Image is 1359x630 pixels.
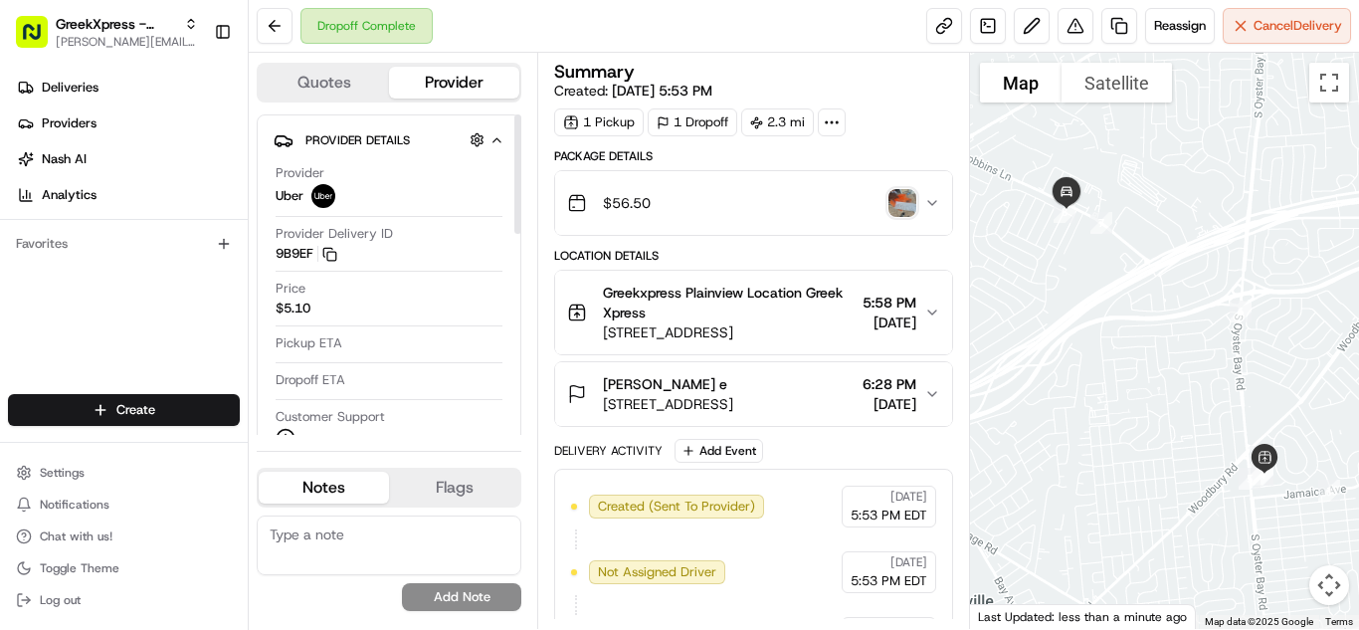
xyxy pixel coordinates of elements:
[598,563,716,581] span: Not Assigned Driver
[389,67,519,99] button: Provider
[389,472,519,504] button: Flags
[8,523,240,550] button: Chat with us!
[554,443,663,459] div: Delivery Activity
[675,439,763,463] button: Add Event
[863,313,916,332] span: [DATE]
[1046,193,1083,231] div: 8
[42,150,87,168] span: Nash AI
[259,472,389,504] button: Notes
[8,586,240,614] button: Log out
[305,132,410,148] span: Provider Details
[1223,8,1351,44] button: CancelDelivery
[554,81,712,101] span: Created:
[1325,616,1353,627] a: Terms (opens in new tab)
[42,114,97,132] span: Providers
[8,8,206,56] button: GreekXpress - Plainview[PERSON_NAME][EMAIL_ADDRESS][DOMAIN_NAME]
[274,123,504,156] button: Provider Details
[603,322,855,342] span: [STREET_ADDRESS]
[1205,616,1313,627] span: Map data ©2025 Google
[554,63,635,81] h3: Summary
[259,67,389,99] button: Quotes
[8,179,248,211] a: Analytics
[851,507,927,525] span: 5:53 PM EDT
[741,108,814,136] div: 2.3 mi
[8,394,240,426] button: Create
[890,554,927,570] span: [DATE]
[276,187,303,205] span: Uber
[1309,63,1349,103] button: Toggle fullscreen view
[1222,293,1260,330] div: 6
[311,184,335,208] img: uber-new-logo.jpeg
[970,604,1196,629] div: Last Updated: less than a minute ago
[8,72,248,104] a: Deliveries
[56,34,198,50] button: [PERSON_NAME][EMAIL_ADDRESS][DOMAIN_NAME]
[276,245,337,263] button: 9B9EF
[612,82,712,100] span: [DATE] 5:53 PM
[56,14,176,34] button: GreekXpress - Plainview
[603,283,855,322] span: Greekxpress Plainview Location Greek Xpress
[888,189,916,217] img: photo_proof_of_delivery image
[603,374,727,394] span: [PERSON_NAME] e
[555,271,952,354] button: Greekxpress Plainview Location Greek Xpress[STREET_ADDRESS]5:58 PM[DATE]
[863,374,916,394] span: 6:28 PM
[863,394,916,414] span: [DATE]
[603,394,733,414] span: [STREET_ADDRESS]
[40,465,85,481] span: Settings
[863,293,916,313] span: 5:58 PM
[1062,63,1172,103] button: Show satellite imagery
[40,560,119,576] span: Toggle Theme
[276,408,385,426] span: Customer Support
[980,63,1062,103] button: Show street map
[603,193,651,213] span: $56.50
[555,362,952,426] button: [PERSON_NAME] e[STREET_ADDRESS]6:28 PM[DATE]
[1231,460,1268,498] div: 5
[975,603,1041,629] a: Open this area in Google Maps (opens a new window)
[1310,472,1348,510] div: 1
[648,108,737,136] div: 1 Dropoff
[1254,17,1342,35] span: Cancel Delivery
[40,592,81,608] span: Log out
[276,225,393,243] span: Provider Delivery ID
[40,528,112,544] span: Chat with us!
[1309,565,1349,605] button: Map camera controls
[1145,8,1215,44] button: Reassign
[42,186,97,204] span: Analytics
[1082,204,1120,242] div: 7
[1244,456,1281,494] div: 4
[8,143,248,175] a: Nash AI
[8,491,240,519] button: Notifications
[975,603,1041,629] img: Google
[116,401,155,419] span: Create
[42,79,98,97] span: Deliveries
[554,108,644,136] div: 1 Pickup
[276,280,305,298] span: Price
[554,148,953,164] div: Package Details
[554,248,953,264] div: Location Details
[40,497,109,513] span: Notifications
[276,371,345,389] span: Dropoff ETA
[8,107,248,139] a: Providers
[890,489,927,505] span: [DATE]
[851,572,927,590] span: 5:53 PM EDT
[598,498,755,516] span: Created (Sent To Provider)
[555,171,952,235] button: $56.50photo_proof_of_delivery image
[8,554,240,582] button: Toggle Theme
[276,300,310,317] span: $5.10
[276,334,342,352] span: Pickup ETA
[8,459,240,487] button: Settings
[8,228,240,260] div: Favorites
[276,164,324,182] span: Provider
[1154,17,1206,35] span: Reassign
